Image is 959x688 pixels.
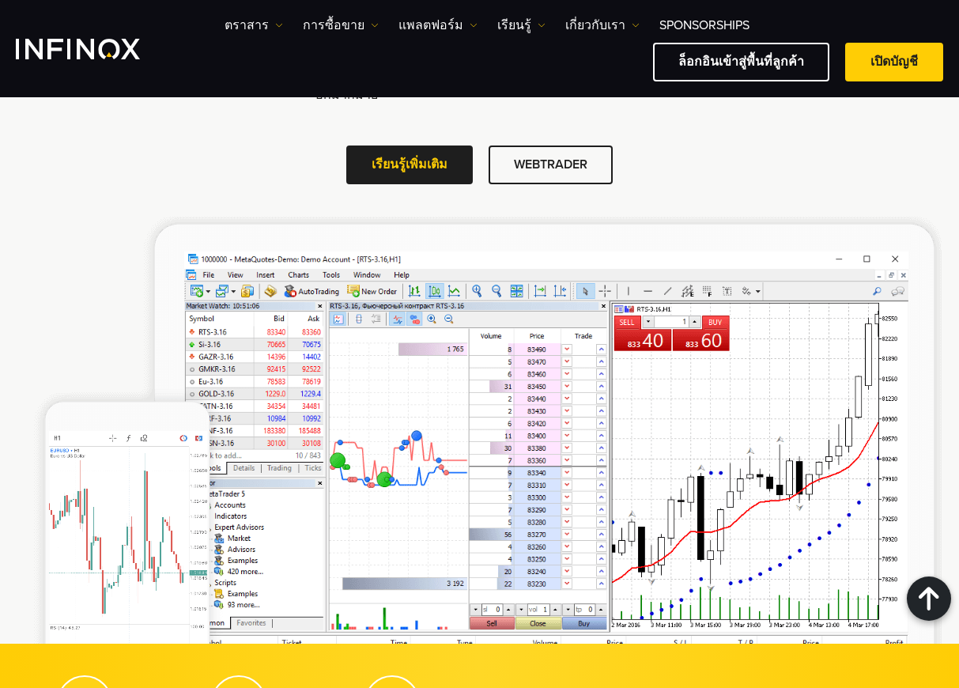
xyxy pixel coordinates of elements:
img: Meta Trader 5 [17,216,942,644]
a: เกี่ยวกับเรา [565,16,640,35]
a: ล็อกอินเข้าสู่พื้นที่ลูกค้า [653,43,829,81]
a: แพลตฟอร์ม [398,16,478,35]
a: การซื้อขาย [303,16,379,35]
a: ตราสาร [225,16,283,35]
a: เรียนรู้ [497,16,546,35]
a: INFINOX Logo [16,39,177,59]
a: Sponsorships [659,16,749,35]
a: เรียนรู้เพิ่มเติม [346,146,473,184]
a: WEBTRADER [489,146,613,184]
a: เปิดบัญชี [845,43,943,81]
